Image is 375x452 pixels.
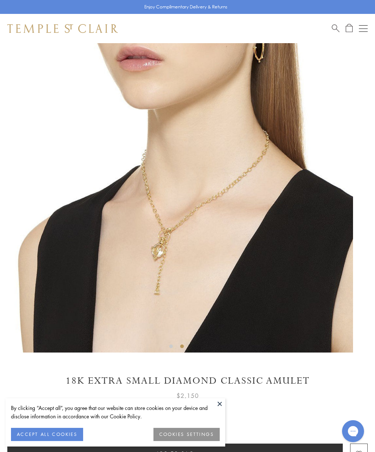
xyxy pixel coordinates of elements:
[11,404,220,421] div: By clicking “Accept all”, you agree that our website can store cookies on your device and disclos...
[346,24,353,33] a: Open Shopping Bag
[338,418,368,445] iframe: Gorgias live chat messenger
[7,24,118,33] img: Temple St. Clair
[332,24,339,33] a: Search
[144,3,227,11] p: Enjoy Complimentary Delivery & Returns
[11,428,83,441] button: ACCEPT ALL COOKIES
[359,24,368,33] button: Open navigation
[177,391,199,400] span: $2,150
[153,428,220,441] button: COOKIES SETTINGS
[7,374,368,387] h1: 18K Extra Small Diamond Classic Amulet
